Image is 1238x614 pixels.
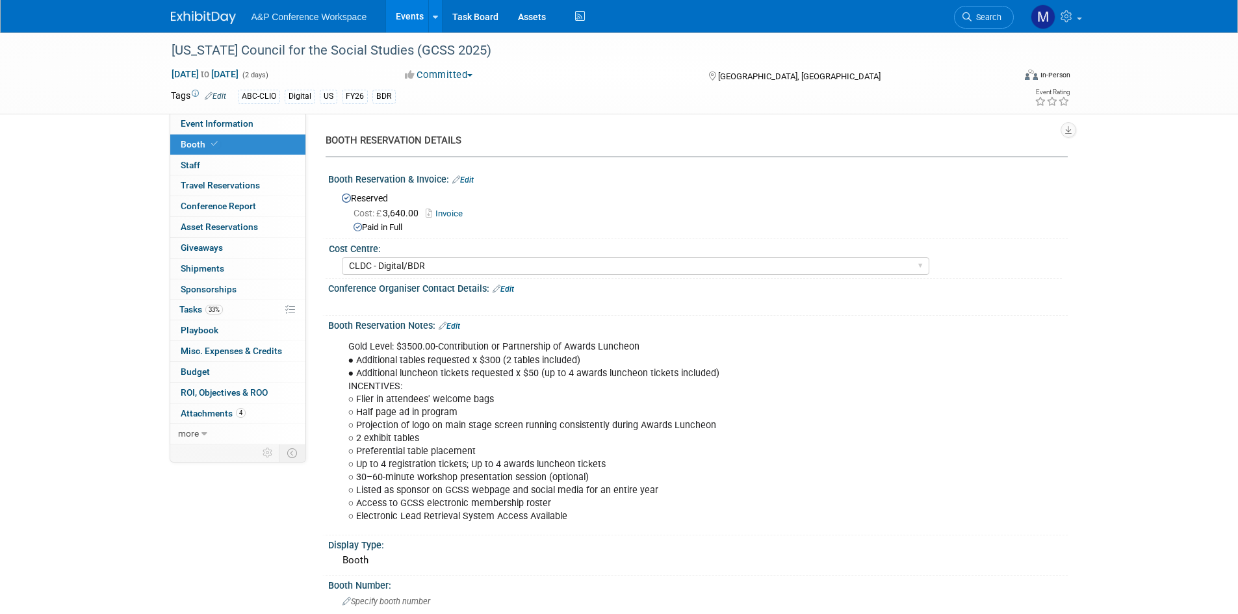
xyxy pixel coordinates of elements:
span: Budget [181,366,210,377]
a: ROI, Objectives & ROO [170,383,305,403]
td: Tags [171,89,226,104]
span: Attachments [181,408,246,418]
span: [DATE] [DATE] [171,68,239,80]
img: Format-Inperson.png [1025,70,1038,80]
a: Giveaways [170,238,305,258]
a: more [170,424,305,444]
a: Search [954,6,1014,29]
div: In-Person [1040,70,1070,80]
div: Digital [285,90,315,103]
td: Personalize Event Tab Strip [257,444,279,461]
span: Asset Reservations [181,222,258,232]
a: Edit [439,322,460,331]
span: Travel Reservations [181,180,260,190]
div: Reserved [338,188,1058,234]
div: Booth Number: [328,576,1068,592]
button: Committed [400,68,478,82]
div: Cost Centre: [329,239,1062,255]
a: Travel Reservations [170,175,305,196]
span: Specify booth number [342,596,430,606]
img: Mark Strong [1031,5,1055,29]
span: Staff [181,160,200,170]
span: more [178,428,199,439]
div: Event Format [937,68,1071,87]
td: Toggle Event Tabs [279,444,305,461]
span: (2 days) [241,71,268,79]
span: Booth [181,139,220,149]
a: Playbook [170,320,305,340]
i: Booth reservation complete [211,140,218,147]
a: Sponsorships [170,279,305,300]
div: Paid in Full [354,222,1058,234]
div: FY26 [342,90,368,103]
span: Shipments [181,263,224,274]
span: ROI, Objectives & ROO [181,387,268,398]
span: Misc. Expenses & Credits [181,346,282,356]
span: A&P Conference Workspace [251,12,367,22]
span: to [199,69,211,79]
span: Search [972,12,1001,22]
img: ExhibitDay [171,11,236,24]
a: Edit [493,285,514,294]
div: [US_STATE] Council for the Social Studies (GCSS 2025) [167,39,994,62]
span: Playbook [181,325,218,335]
a: Attachments4 [170,403,305,424]
span: 33% [205,305,223,314]
div: Gold Level: $3500.00-Contribution or Partnership of Awards Luncheon ● Additional tables requested... [339,334,925,530]
a: Tasks33% [170,300,305,320]
a: Misc. Expenses & Credits [170,341,305,361]
span: Cost: £ [354,208,383,218]
span: 4 [236,408,246,418]
a: Booth [170,134,305,155]
div: BDR [372,90,396,103]
a: Conference Report [170,196,305,216]
a: Budget [170,362,305,382]
div: Booth [338,550,1058,570]
span: Event Information [181,118,253,129]
span: [GEOGRAPHIC_DATA], [GEOGRAPHIC_DATA] [718,71,881,81]
div: Booth Reservation & Invoice: [328,170,1068,186]
a: Shipments [170,259,305,279]
span: Giveaways [181,242,223,253]
span: Sponsorships [181,284,237,294]
div: US [320,90,337,103]
a: Edit [205,92,226,101]
a: Event Information [170,114,305,134]
span: 3,640.00 [354,208,424,218]
a: Invoice [426,209,469,218]
a: Staff [170,155,305,175]
div: ABC-CLIO [238,90,280,103]
a: Asset Reservations [170,217,305,237]
div: Event Rating [1035,89,1070,96]
div: BOOTH RESERVATION DETAILS [326,134,1058,147]
div: Display Type: [328,535,1068,552]
a: Edit [452,175,474,185]
div: Conference Organiser Contact Details: [328,279,1068,296]
div: Booth Reservation Notes: [328,316,1068,333]
span: Tasks [179,304,223,314]
span: Conference Report [181,201,256,211]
